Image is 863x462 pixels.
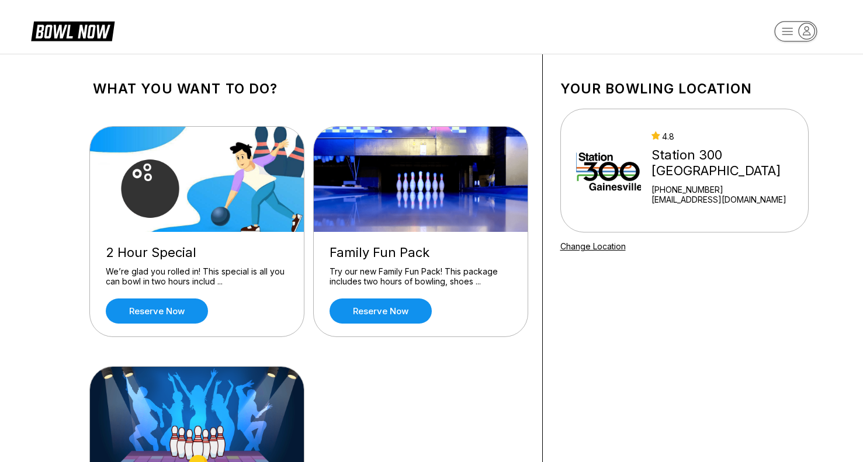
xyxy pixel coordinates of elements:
[651,194,803,204] a: [EMAIL_ADDRESS][DOMAIN_NAME]
[651,131,803,141] div: 4.8
[651,147,803,179] div: Station 300 [GEOGRAPHIC_DATA]
[106,298,208,324] a: Reserve now
[330,245,512,260] div: Family Fun Pack
[560,241,626,251] a: Change Location
[576,127,642,214] img: Station 300 Gainesville
[651,185,803,194] div: [PHONE_NUMBER]
[106,245,288,260] div: 2 Hour Special
[314,127,529,232] img: Family Fun Pack
[560,81,809,97] h1: Your bowling location
[106,266,288,287] div: We’re glad you rolled in! This special is all you can bowl in two hours includ ...
[330,298,432,324] a: Reserve now
[330,266,512,287] div: Try our new Family Fun Pack! This package includes two hours of bowling, shoes ...
[90,127,305,232] img: 2 Hour Special
[93,81,525,97] h1: What you want to do?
